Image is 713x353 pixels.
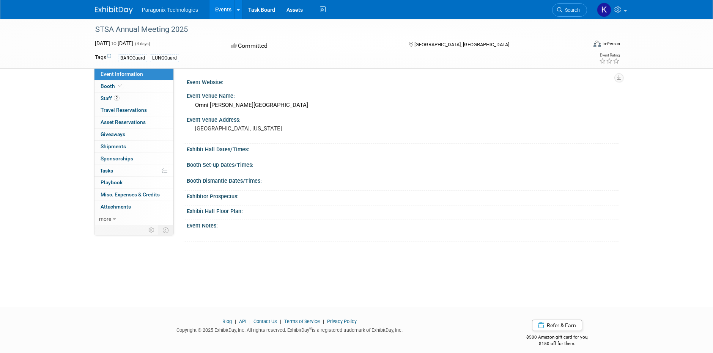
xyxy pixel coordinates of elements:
span: | [321,318,326,324]
a: Blog [222,318,232,324]
sup: ® [309,326,312,331]
span: more [99,216,111,222]
span: Booth [101,83,124,89]
img: ExhibitDay [95,6,133,14]
div: BAROGuard [118,54,147,62]
td: Personalize Event Tab Strip [145,225,158,235]
span: Paragonix Technologies [142,7,198,13]
span: | [247,318,252,324]
a: Asset Reservations [94,116,173,128]
div: Committed [229,39,397,53]
div: Copyright © 2025 ExhibitDay, Inc. All rights reserved. ExhibitDay is a registered trademark of Ex... [95,325,485,334]
div: Event Rating [599,53,620,57]
span: 2 [114,95,120,101]
a: Refer & Earn [532,320,582,331]
div: Event Website: [187,77,619,86]
a: API [239,318,246,324]
div: Event Venue Name: [187,90,619,100]
td: Tags [95,53,111,62]
span: Shipments [101,143,126,149]
div: Exhibit Hall Floor Plan: [187,206,619,215]
a: Playbook [94,177,173,188]
span: Misc. Expenses & Credits [101,191,160,198]
span: to [110,40,118,46]
span: Asset Reservations [101,119,146,125]
a: Misc. Expenses & Credits [94,189,173,201]
div: Booth Set-up Dates/Times: [187,159,619,169]
span: Giveaways [101,131,125,137]
img: Krista Paplaczyk [597,3,611,17]
div: Event Venue Address: [187,114,619,124]
a: Contact Us [253,318,277,324]
span: Tasks [100,168,113,174]
span: (4 days) [134,41,150,46]
span: Staff [101,95,120,101]
a: Tasks [94,165,173,177]
div: STSA Annual Meeting 2025 [93,23,576,36]
div: Omni [PERSON_NAME][GEOGRAPHIC_DATA] [192,99,613,111]
a: Giveaways [94,129,173,140]
img: Format-Inperson.png [593,41,601,47]
a: more [94,213,173,225]
a: Shipments [94,141,173,152]
div: Exhibitor Prospectus: [187,191,619,200]
div: In-Person [602,41,620,47]
span: Sponsorships [101,155,133,162]
i: Booth reservation complete [118,84,122,88]
td: Toggle Event Tabs [158,225,173,235]
a: Attachments [94,201,173,213]
span: [GEOGRAPHIC_DATA], [GEOGRAPHIC_DATA] [414,42,509,47]
div: $150 off for them. [496,340,619,347]
span: [DATE] [DATE] [95,40,133,46]
a: Privacy Policy [327,318,357,324]
div: Event Notes: [187,220,619,229]
pre: [GEOGRAPHIC_DATA], [US_STATE] [195,125,358,132]
span: | [278,318,283,324]
a: Staff2 [94,93,173,104]
a: Booth [94,80,173,92]
span: Search [562,7,580,13]
div: LUNGGuard [150,54,179,62]
div: Exhibit Hall Dates/Times: [187,144,619,153]
span: Attachments [101,204,131,210]
span: Travel Reservations [101,107,147,113]
a: Search [552,3,587,17]
a: Terms of Service [284,318,320,324]
a: Event Information [94,68,173,80]
div: Event Format [542,39,620,51]
span: Playbook [101,179,123,185]
span: Event Information [101,71,143,77]
span: | [233,318,238,324]
div: Booth Dismantle Dates/Times: [187,175,619,185]
div: $500 Amazon gift card for you, [496,329,619,347]
a: Sponsorships [94,153,173,165]
a: Travel Reservations [94,104,173,116]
